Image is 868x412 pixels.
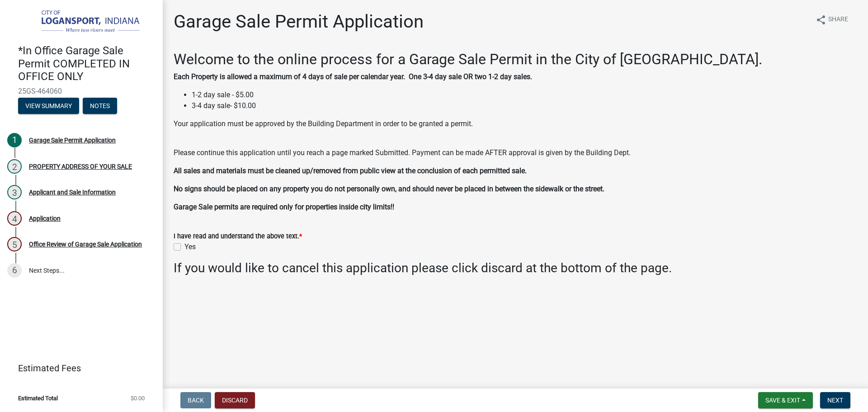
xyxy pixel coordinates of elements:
[7,133,22,147] div: 1
[83,98,117,114] button: Notes
[765,397,800,404] span: Save & Exit
[215,392,255,408] button: Discard
[7,185,22,199] div: 3
[174,51,857,68] h2: Welcome to the online process for a Garage Sale Permit in the City of [GEOGRAPHIC_DATA].
[174,11,424,33] h1: Garage Sale Permit Application
[131,395,145,401] span: $0.00
[7,237,22,251] div: 5
[18,9,148,35] img: City of Logansport, Indiana
[184,242,196,252] label: Yes
[7,359,148,377] a: Estimated Fees
[174,203,394,211] strong: Garage Sale permits are required only for properties inside city limits!!
[29,189,116,195] div: Applicant and Sale Information
[18,395,58,401] span: Estimated Total
[174,166,527,175] strong: All sales and materials must be cleaned up/removed from public view at the conclusion of each per...
[820,392,850,408] button: Next
[758,392,813,408] button: Save & Exit
[174,118,857,140] p: Your application must be approved by the Building Department in order to be granted a permit.
[174,185,604,193] strong: No signs should be placed on any property you do not personally own, and should never be placed i...
[180,392,211,408] button: Back
[29,137,116,143] div: Garage Sale Permit Application
[188,397,204,404] span: Back
[29,163,132,170] div: PROPERTY ADDRESS OF YOUR SALE
[18,98,79,114] button: View Summary
[7,263,22,278] div: 6
[18,103,79,110] wm-modal-confirm: Summary
[29,215,61,222] div: Application
[18,44,156,83] h4: *In Office Garage Sale Permit COMPLETED IN OFFICE ONLY
[7,159,22,174] div: 2
[192,90,857,100] li: 1-2 day sale - $5.00
[174,260,857,276] h3: If you would like to cancel this application please click discard at the bottom of the page.
[18,87,145,95] span: 25GS-464060
[7,211,22,226] div: 4
[83,103,117,110] wm-modal-confirm: Notes
[29,241,142,247] div: Office Review of Garage Sale Application
[192,100,857,111] li: 3-4 day sale- $10.00
[174,233,302,240] label: I have read and understand the above text.
[816,14,826,25] i: share
[827,397,843,404] span: Next
[828,14,848,25] span: Share
[808,11,855,28] button: shareShare
[174,147,857,158] p: Please continue this application until you reach a page marked Submitted. Payment can be made AFT...
[174,72,532,81] strong: Each Property is allowed a maximum of 4 days of sale per calendar year. One 3-4 day sale OR two 1...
